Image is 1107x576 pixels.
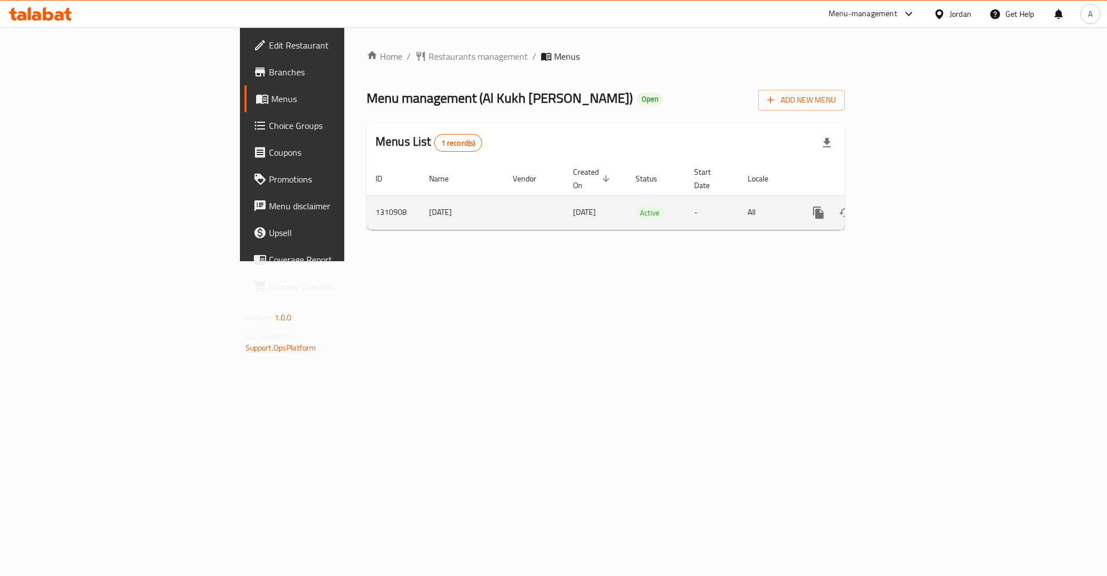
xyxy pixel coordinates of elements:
[767,93,836,107] span: Add New Menu
[636,172,672,185] span: Status
[429,172,463,185] span: Name
[376,172,397,185] span: ID
[244,32,425,59] a: Edit Restaurant
[573,205,596,219] span: [DATE]
[636,207,664,219] span: Active
[758,90,845,111] button: Add New Menu
[796,162,921,196] th: Actions
[814,129,840,156] div: Export file
[532,50,536,63] li: /
[748,172,783,185] span: Locale
[244,246,425,273] a: Coverage Report
[415,50,528,63] a: Restaurants management
[739,195,796,229] td: All
[376,133,482,152] h2: Menus List
[950,8,971,20] div: Jordan
[1088,8,1092,20] span: A
[269,65,416,79] span: Branches
[694,165,725,192] span: Start Date
[513,172,551,185] span: Vendor
[269,199,416,213] span: Menu disclaimer
[275,310,292,325] span: 1.0.0
[269,226,416,239] span: Upsell
[244,59,425,85] a: Branches
[269,39,416,52] span: Edit Restaurant
[246,340,316,355] a: Support.OpsPlatform
[244,85,425,112] a: Menus
[420,195,504,229] td: [DATE]
[269,172,416,186] span: Promotions
[246,329,297,344] span: Get support on:
[269,146,416,159] span: Coupons
[271,92,416,105] span: Menus
[429,50,528,63] span: Restaurants management
[685,195,739,229] td: -
[269,253,416,266] span: Coverage Report
[269,280,416,293] span: Grocery Checklist
[269,119,416,132] span: Choice Groups
[367,50,845,63] nav: breadcrumb
[805,199,832,226] button: more
[435,138,482,148] span: 1 record(s)
[244,193,425,219] a: Menu disclaimer
[832,199,859,226] button: Change Status
[244,219,425,246] a: Upsell
[434,134,483,152] div: Total records count
[244,166,425,193] a: Promotions
[554,50,580,63] span: Menus
[244,273,425,300] a: Grocery Checklist
[367,162,921,230] table: enhanced table
[367,85,633,111] span: Menu management ( Al Kukh [PERSON_NAME] )
[637,94,663,104] span: Open
[573,165,613,192] span: Created On
[244,112,425,139] a: Choice Groups
[244,139,425,166] a: Coupons
[246,310,273,325] span: Version:
[829,7,897,21] div: Menu-management
[637,93,663,106] div: Open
